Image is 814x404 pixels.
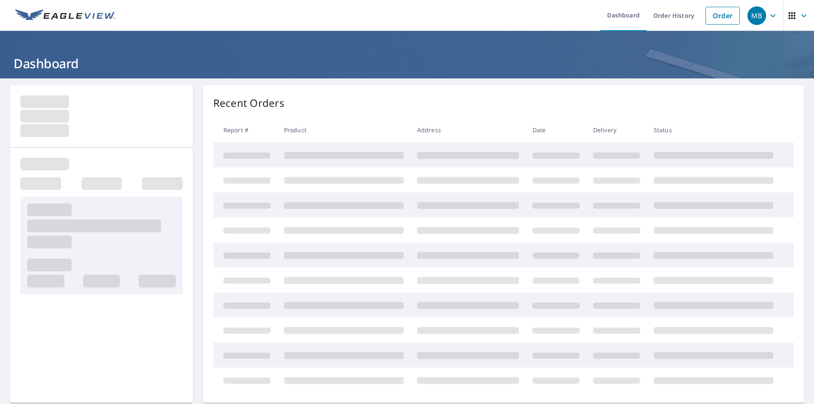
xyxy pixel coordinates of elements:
th: Delivery [586,117,647,142]
th: Status [647,117,780,142]
th: Report # [213,117,277,142]
th: Address [410,117,526,142]
p: Recent Orders [213,95,284,111]
h1: Dashboard [10,55,804,72]
th: Date [526,117,586,142]
img: EV Logo [15,9,115,22]
div: MB [747,6,766,25]
a: Order [705,7,740,25]
th: Product [277,117,410,142]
